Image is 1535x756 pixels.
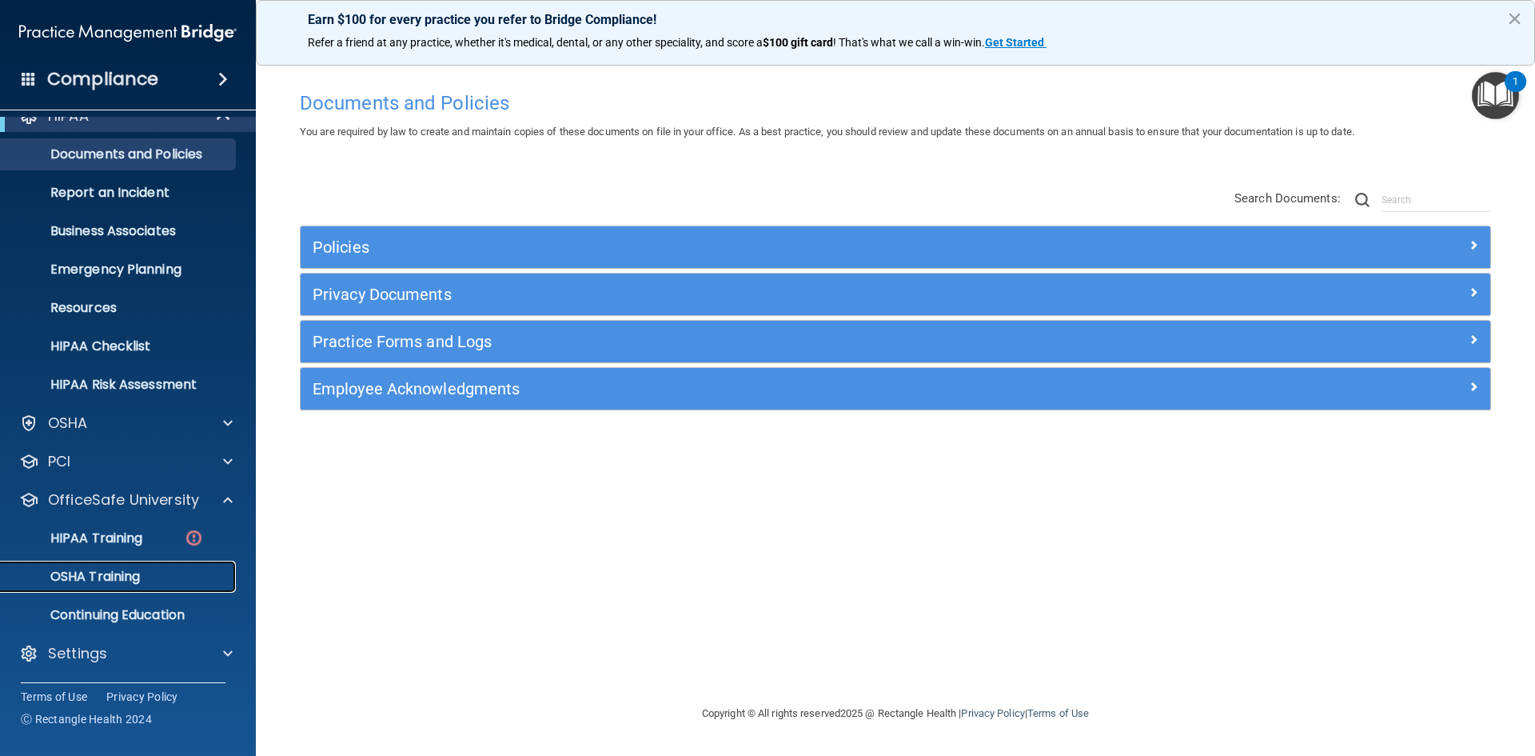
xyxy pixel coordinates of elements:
[300,93,1491,114] h4: Documents and Policies
[313,376,1478,402] a: Employee Acknowledgments
[1027,707,1089,719] a: Terms of Use
[19,414,233,433] a: OSHA
[313,234,1478,260] a: Policies
[10,338,229,354] p: HIPAA Checklist
[313,333,1181,350] h5: Practice Forms and Logs
[10,607,229,623] p: Continuing Education
[1234,191,1341,206] span: Search Documents:
[313,238,1181,256] h5: Policies
[763,36,833,49] strong: $100 gift card
[48,490,199,510] p: OfficeSafe University
[47,68,158,90] h4: Compliance
[300,126,1354,138] span: You are required by law to create and maintain copies of these documents on file in your office. ...
[19,17,237,49] img: PMB logo
[961,707,1024,719] a: Privacy Policy
[48,452,70,471] p: PCI
[10,262,229,278] p: Emergency Planning
[1355,193,1370,207] img: ic-search.3b580494.png
[313,282,1478,307] a: Privacy Documents
[308,36,763,49] span: Refer a friend at any practice, whether it's medical, dental, or any other speciality, and score a
[604,688,1187,739] div: Copyright © All rights reserved 2025 @ Rectangle Health | |
[1472,72,1519,119] button: Open Resource Center, 1 new notification
[21,711,152,727] span: Ⓒ Rectangle Health 2024
[833,36,985,49] span: ! That's what we call a win-win.
[19,644,233,663] a: Settings
[106,689,178,705] a: Privacy Policy
[985,36,1044,49] strong: Get Started
[10,377,229,393] p: HIPAA Risk Assessment
[313,329,1478,354] a: Practice Forms and Logs
[10,185,229,201] p: Report an Incident
[10,530,142,546] p: HIPAA Training
[313,380,1181,398] h5: Employee Acknowledgments
[10,146,229,162] p: Documents and Policies
[10,569,140,585] p: OSHA Training
[1513,82,1518,102] div: 1
[308,12,1483,27] p: Earn $100 for every practice you refer to Bridge Compliance!
[10,223,229,239] p: Business Associates
[21,689,87,705] a: Terms of Use
[10,300,229,316] p: Resources
[19,452,233,471] a: PCI
[985,36,1047,49] a: Get Started
[313,286,1181,303] h5: Privacy Documents
[1507,6,1522,31] button: Close
[184,528,204,548] img: danger-circle.6113f641.png
[48,644,107,663] p: Settings
[19,490,233,510] a: OfficeSafe University
[1381,188,1491,212] input: Search
[48,414,88,433] p: OSHA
